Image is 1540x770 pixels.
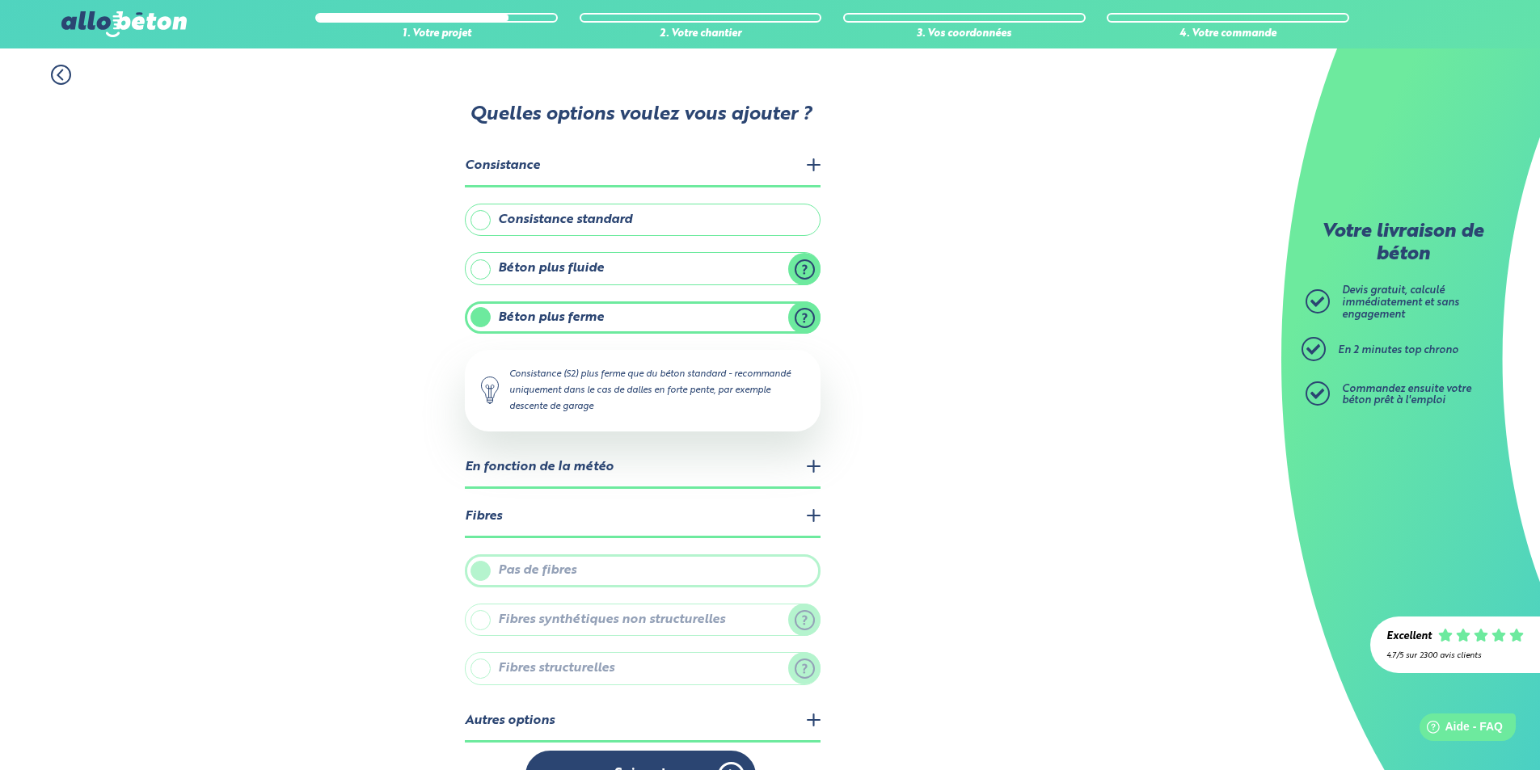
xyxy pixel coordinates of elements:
p: Quelles options voulez vous ajouter ? [463,104,819,127]
legend: Consistance [465,146,821,187]
div: Consistance (S2) plus ferme que du béton standard - recommandé uniquement dans le cas de dalles e... [465,350,821,431]
label: Fibres synthétiques non structurelles [465,604,821,636]
label: Béton plus ferme [465,301,821,334]
div: 4.7/5 sur 2300 avis clients [1386,651,1524,660]
label: Béton plus fluide [465,252,821,284]
div: Excellent [1386,631,1432,643]
legend: Autres options [465,701,821,743]
div: 3. Vos coordonnées [843,28,1086,40]
legend: En fonction de la météo [465,448,821,489]
span: Devis gratuit, calculé immédiatement et sans engagement [1342,285,1459,319]
div: 1. Votre projet [315,28,558,40]
img: allobéton [61,11,186,37]
label: Consistance standard [465,204,821,236]
legend: Fibres [465,497,821,538]
p: Votre livraison de béton [1310,221,1496,266]
label: Pas de fibres [465,554,821,587]
div: 4. Votre commande [1107,28,1349,40]
label: Fibres structurelles [465,652,821,684]
iframe: Help widget launcher [1396,707,1522,752]
span: Commandez ensuite votre béton prêt à l'emploi [1342,384,1471,406]
span: En 2 minutes top chrono [1338,345,1458,356]
div: 2. Votre chantier [580,28,822,40]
